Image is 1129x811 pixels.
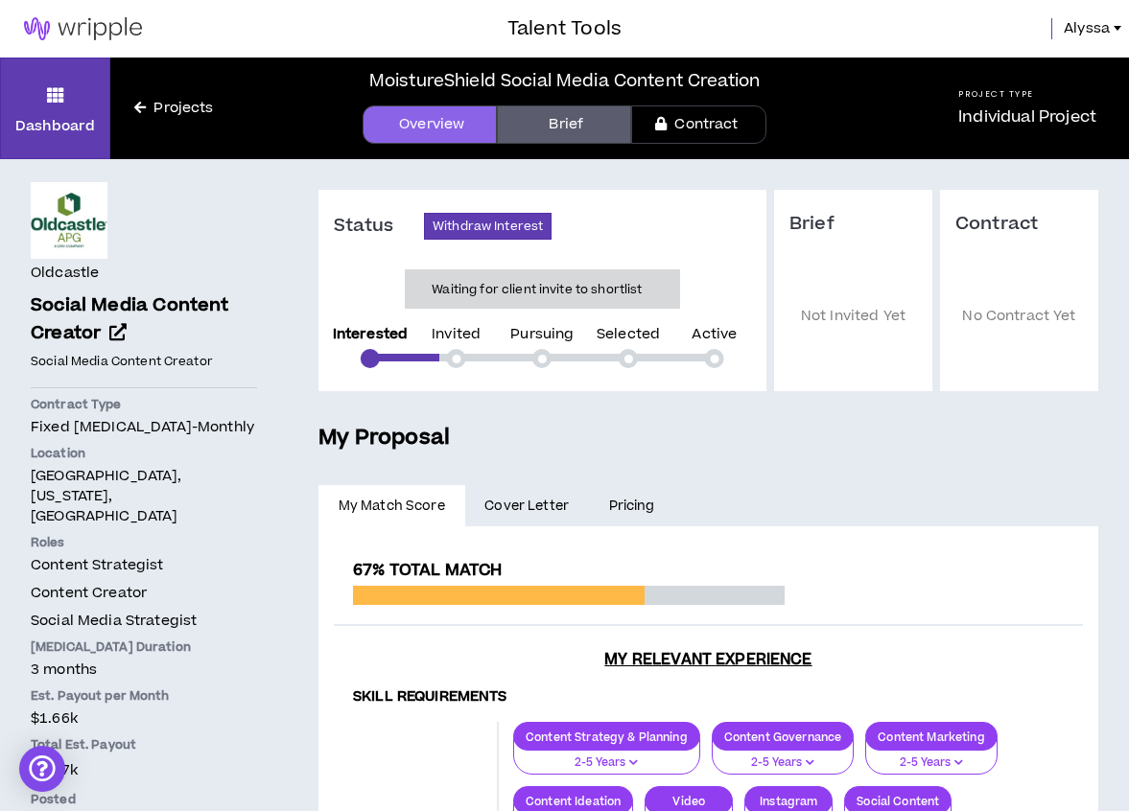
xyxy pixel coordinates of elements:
[724,754,842,772] p: 2-5 Years
[597,328,660,341] p: Selected
[31,466,257,526] p: [GEOGRAPHIC_DATA], [US_STATE], [GEOGRAPHIC_DATA]
[789,213,917,236] h3: Brief
[31,292,229,346] span: Social Media Content Creator
[31,660,257,680] p: 3 months
[513,738,700,775] button: 2-5 Years
[745,794,832,808] p: Instagram
[958,105,1096,128] p: Individual Project
[692,328,737,341] p: Active
[369,68,760,94] div: MoistureShield Social Media Content Creation
[510,328,574,341] p: Pursuing
[15,116,95,136] p: Dashboard
[31,757,78,783] span: $4.97k
[432,328,481,341] p: Invited
[432,280,642,299] p: Waiting for client invite to shortlist
[31,263,99,284] h4: Oldcastle
[507,14,622,43] h3: Talent Tools
[318,422,1098,454] h5: My Proposal
[110,98,237,119] a: Projects
[334,215,424,238] h3: Status
[31,555,164,575] span: Content Strategist
[333,328,408,341] p: Interested
[955,213,1083,236] h3: Contract
[31,736,257,753] p: Total Est. Payout
[789,265,917,369] p: Not Invited Yet
[526,754,688,772] p: 2-5 Years
[353,688,1064,707] h4: Skill Requirements
[958,88,1096,101] h5: Project Type
[631,105,765,144] a: Contract
[713,730,854,744] p: Content Governance
[589,485,675,527] a: Pricing
[31,791,257,808] p: Posted
[31,638,257,656] p: [MEDICAL_DATA] Duration
[497,105,631,144] a: Brief
[866,730,996,744] p: Content Marketing
[31,708,257,729] p: $1.66k
[878,754,984,772] p: 2-5 Years
[514,730,699,744] p: Content Strategy & Planning
[318,485,465,527] a: My Match Score
[712,738,855,775] button: 2-5 Years
[31,687,257,705] p: Est. Payout per Month
[31,445,257,462] p: Location
[31,396,257,413] p: Contract Type
[865,738,997,775] button: 2-5 Years
[31,417,254,437] span: Fixed [MEDICAL_DATA] - monthly
[31,292,257,348] a: Social Media Content Creator
[363,105,497,144] a: Overview
[31,611,197,631] span: Social Media Strategist
[484,496,569,517] span: Cover Letter
[334,650,1083,669] h3: My Relevant Experience
[424,213,552,240] button: Withdraw Interest
[31,353,213,370] span: Social Media Content Creator
[646,794,732,808] p: Video
[514,794,632,808] p: Content Ideation
[353,559,502,582] span: 67% Total Match
[1064,18,1110,39] span: Alyssa
[31,583,147,603] span: Content Creator
[19,746,65,792] div: Open Intercom Messenger
[31,534,257,551] p: Roles
[955,265,1083,369] p: No Contract Yet
[845,794,951,808] p: Social Content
